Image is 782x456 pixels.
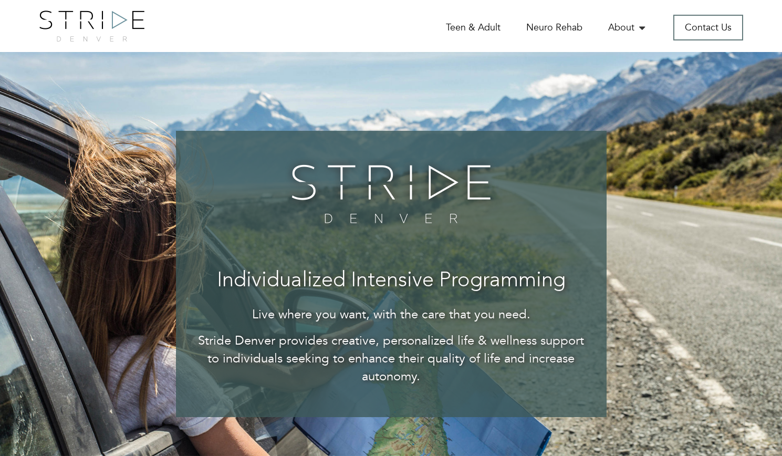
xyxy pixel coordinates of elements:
a: About [608,21,648,34]
h3: Individualized Intensive Programming [197,270,586,293]
img: logo.png [39,11,144,42]
a: Neuro Rehab [526,21,582,34]
p: Live where you want, with the care that you need. [197,306,586,324]
a: Teen & Adult [446,21,501,34]
a: Contact Us [673,15,743,40]
img: banner-logo.png [285,157,497,231]
p: Stride Denver provides creative, personalized life & wellness support to individuals seeking to e... [197,332,586,386]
